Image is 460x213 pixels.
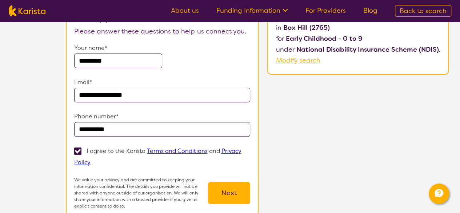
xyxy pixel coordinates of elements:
p: Your name* [74,43,250,54]
img: Karista logo [9,5,45,16]
b: Early Childhood - 0 to 9 [286,34,363,43]
span: Back to search [400,7,447,15]
a: For Providers [305,6,346,15]
b: National Disability Insurance Scheme (NDIS) [296,45,439,54]
button: Channel Menu [429,184,449,204]
p: You have selected [276,0,440,66]
p: I agree to the Karista and [74,147,241,166]
a: Funding Information [216,6,288,15]
a: Blog [363,6,377,15]
p: in [276,22,440,33]
a: Terms and Conditions [147,147,207,155]
p: for [276,33,440,44]
p: Phone number* [74,111,250,122]
a: Back to search [395,5,451,17]
p: We value your privacy and are committed to keeping your information confidential. The details you... [74,177,208,209]
b: Box Hill (2765) [283,23,330,32]
button: Next [208,182,250,204]
p: under . [276,44,440,55]
a: Modify search [276,56,320,65]
p: Email* [74,77,250,88]
p: Please answer these questions to help us connect you. [74,26,250,37]
a: About us [171,6,199,15]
